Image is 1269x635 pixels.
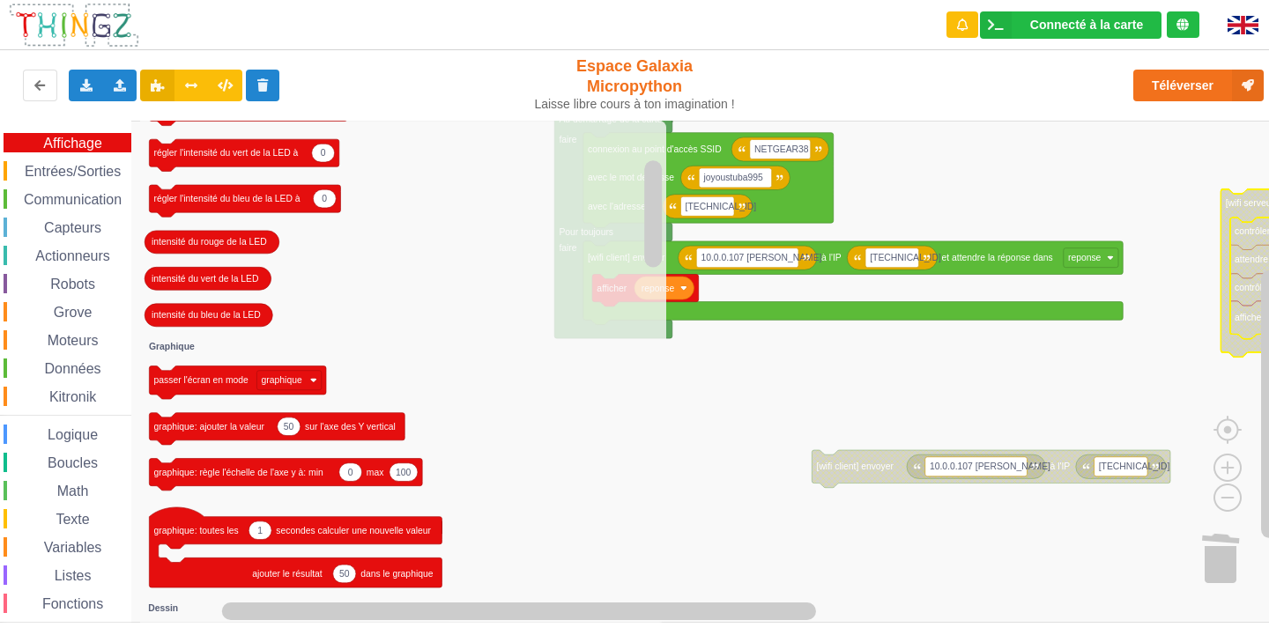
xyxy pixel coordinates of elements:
[152,310,261,320] text: intensité du bleu de la LED
[1030,18,1143,31] div: Connecté à la carte
[702,173,763,182] text: joyoustuba995
[588,144,722,154] text: connexion au point d'accès SSID
[40,596,106,611] span: Fonctions
[754,144,809,154] text: NETGEAR38
[152,237,267,247] text: intensité du rouge de la LED
[53,512,92,527] span: Texte
[47,389,99,404] span: Kitronik
[686,202,757,211] text: [TECHNICAL_ID]
[360,569,434,579] text: dans le graphique
[348,468,353,477] text: 0
[55,484,92,498] span: Math
[527,56,743,112] div: Espace Galaxia Micropython
[48,277,98,292] span: Robots
[154,422,265,432] text: graphique: ajouter la valeur
[22,164,123,179] span: Entrées/Sorties
[33,248,113,263] span: Actionneurs
[980,11,1161,39] div: Ta base fonctionne bien !
[154,194,301,203] text: régler l'intensité du bleu de la LED à
[321,148,326,158] text: 0
[41,136,104,151] span: Affichage
[942,253,1053,262] text: et attendre la réponse dans
[154,375,249,385] text: passer l'écran en mode
[257,526,263,535] text: 1
[1133,70,1264,101] button: Téléverser
[154,148,299,158] text: régler l'intensité du vert de la LED à
[367,468,384,477] text: max
[154,526,239,535] text: graphique: toutes les
[1167,11,1199,38] div: Tu es connecté au serveur de création de Thingz
[45,427,100,442] span: Logique
[45,455,100,470] span: Boucles
[930,461,1050,471] text: 10.0.0.107 [PERSON_NAME]
[870,253,941,262] text: [TECHNICAL_ID]
[52,568,94,583] span: Listes
[339,569,350,579] text: 50
[8,2,140,48] img: thingz_logo.png
[45,333,101,348] span: Moteurs
[701,253,821,262] text: 10.0.0.107 [PERSON_NAME]
[821,253,842,262] text: à l'IP
[152,274,259,284] text: intensité du vert de la LED
[1235,255,1268,264] text: attendre
[527,97,743,112] div: Laisse libre cours à ton imagination !
[41,220,104,235] span: Capteurs
[276,526,431,535] text: secondes calculer une nouvelle valeur
[1228,16,1258,34] img: gb.png
[1235,313,1265,322] text: afficher
[42,361,104,376] span: Données
[1068,253,1102,262] text: reponse
[396,468,412,477] text: 100
[322,194,327,203] text: 0
[154,468,324,477] text: graphique: règle l'échelle de l'axe y à: min
[252,569,323,579] text: ajouter le résultat
[21,192,124,207] span: Communication
[1099,461,1170,471] text: [TECHNICAL_ID]
[284,422,294,432] text: 50
[149,342,195,351] text: Graphique
[262,375,302,385] text: graphique
[1050,461,1070,471] text: à l'IP
[51,305,95,320] span: Grove
[41,540,105,555] span: Variables
[305,422,396,432] text: sur l'axe des Y vertical
[816,461,894,471] text: [wifi client] envoyer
